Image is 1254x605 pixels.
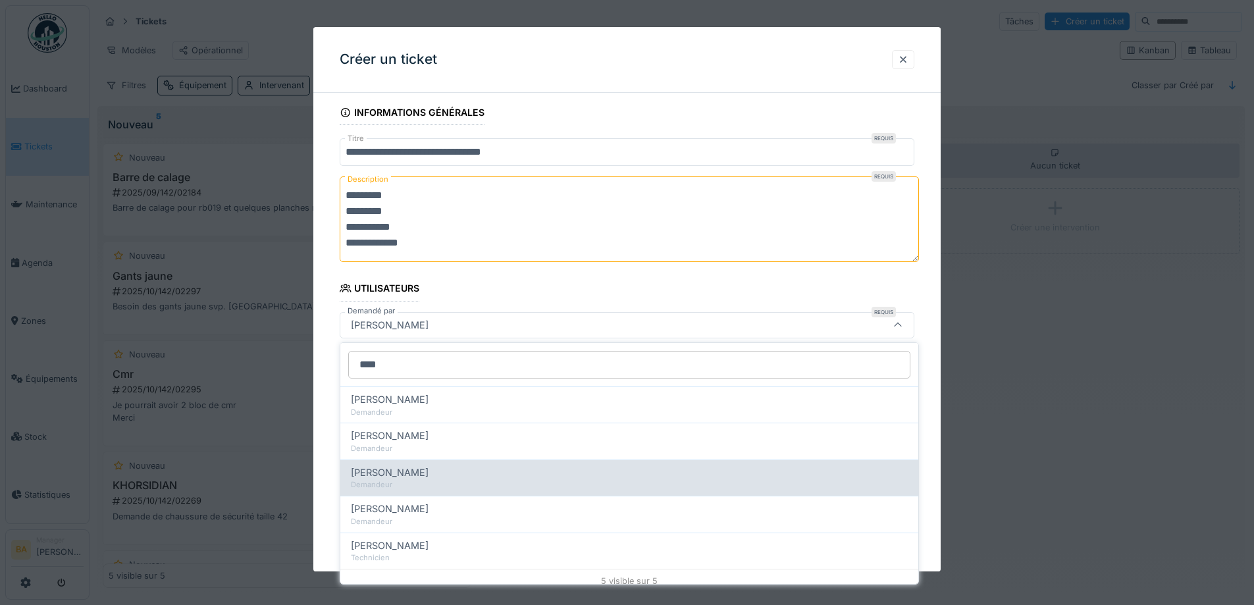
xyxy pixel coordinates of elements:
span: [PERSON_NAME] [351,429,429,443]
label: Titre [345,134,367,145]
span: [PERSON_NAME] [351,465,429,480]
div: Demandeur [351,443,908,454]
div: 5 visible sur 5 [340,569,918,592]
label: Description [345,172,391,188]
div: Requis [872,172,896,182]
span: [PERSON_NAME] [351,539,429,553]
div: Demandeur [351,516,908,527]
div: Requis [872,134,896,144]
div: Utilisateurs [340,279,419,302]
h3: Créer un ticket [340,51,437,68]
div: Demandeur [351,479,908,490]
div: Technicien [351,552,908,564]
span: [PERSON_NAME] [351,502,429,516]
div: Requis [872,307,896,317]
div: [PERSON_NAME] [346,318,434,332]
label: Demandé par [345,305,398,317]
div: Demandeur [351,407,908,418]
div: Informations générales [340,103,484,125]
span: [PERSON_NAME] [351,392,429,407]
